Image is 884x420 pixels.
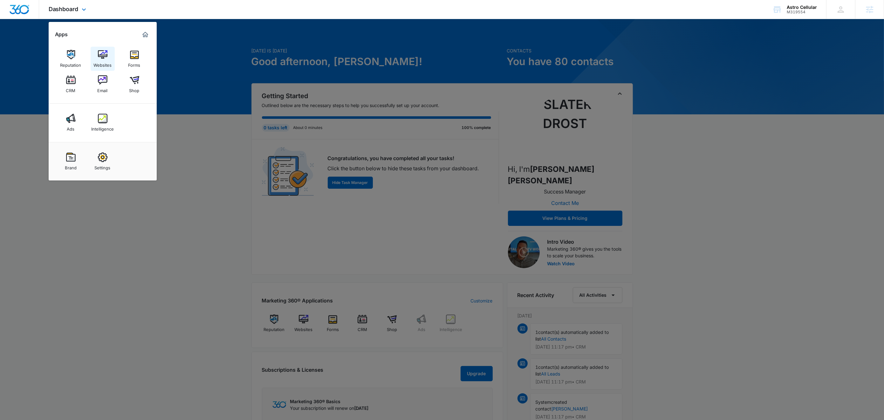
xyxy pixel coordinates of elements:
[140,30,150,40] a: Marketing 360® Dashboard
[91,111,115,135] a: Intelligence
[787,5,817,10] div: account name
[122,72,147,96] a: Shop
[93,59,112,68] div: Websites
[59,47,83,71] a: Reputation
[122,47,147,71] a: Forms
[95,162,111,170] div: Settings
[65,162,77,170] div: Brand
[91,47,115,71] a: Websites
[128,59,140,68] div: Forms
[91,123,114,132] div: Intelligence
[787,10,817,14] div: account id
[49,6,79,12] span: Dashboard
[91,149,115,173] a: Settings
[59,149,83,173] a: Brand
[129,85,140,93] div: Shop
[55,31,68,37] h2: Apps
[67,123,75,132] div: Ads
[59,111,83,135] a: Ads
[98,85,108,93] div: Email
[59,72,83,96] a: CRM
[91,72,115,96] a: Email
[60,59,81,68] div: Reputation
[66,85,76,93] div: CRM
